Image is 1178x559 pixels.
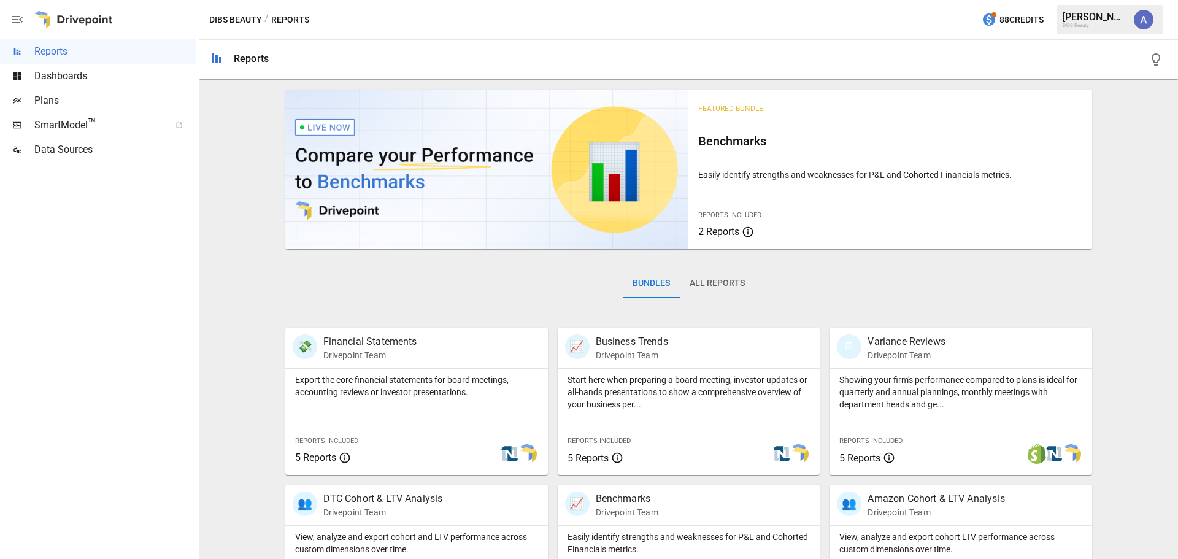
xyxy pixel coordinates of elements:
[1044,444,1064,464] img: netsuite
[977,9,1049,31] button: 88Credits
[837,492,861,516] div: 👥
[1063,23,1126,28] div: DIBS Beauty
[868,349,945,361] p: Drivepoint Team
[565,492,590,516] div: 📈
[868,492,1004,506] p: Amazon Cohort & LTV Analysis
[868,506,1004,519] p: Drivepoint Team
[1027,444,1047,464] img: shopify
[500,444,520,464] img: netsuite
[1126,2,1161,37] button: Alex Knight
[568,531,810,555] p: Easily identify strengths and weaknesses for P&L and Cohorted Financials metrics.
[999,12,1044,28] span: 88 Credits
[323,506,443,519] p: Drivepoint Team
[295,437,358,445] span: Reports Included
[698,104,763,113] span: Featured Bundle
[698,226,739,237] span: 2 Reports
[789,444,809,464] img: smart model
[698,169,1082,181] p: Easily identify strengths and weaknesses for P&L and Cohorted Financials metrics.
[295,531,538,555] p: View, analyze and export cohort and LTV performance across custom dimensions over time.
[596,506,658,519] p: Drivepoint Team
[323,349,417,361] p: Drivepoint Team
[623,269,680,298] button: Bundles
[568,374,810,411] p: Start here when preparing a board meeting, investor updates or all-hands presentations to show a ...
[596,492,658,506] p: Benchmarks
[1134,10,1153,29] img: Alex Knight
[209,12,262,28] button: DIBS Beauty
[1061,444,1081,464] img: smart model
[323,492,443,506] p: DTC Cohort & LTV Analysis
[293,492,317,516] div: 👥
[698,211,761,219] span: Reports Included
[34,142,196,157] span: Data Sources
[596,349,668,361] p: Drivepoint Team
[839,452,880,464] span: 5 Reports
[837,334,861,359] div: 🗓
[517,444,537,464] img: smart model
[234,53,269,64] div: Reports
[264,12,269,28] div: /
[88,116,96,131] span: ™
[285,90,689,249] img: video thumbnail
[868,334,945,349] p: Variance Reviews
[34,69,196,83] span: Dashboards
[839,437,903,445] span: Reports Included
[565,334,590,359] div: 📈
[323,334,417,349] p: Financial Statements
[293,334,317,359] div: 💸
[34,118,162,133] span: SmartModel
[596,334,668,349] p: Business Trends
[568,452,609,464] span: 5 Reports
[34,93,196,108] span: Plans
[839,374,1082,411] p: Showing your firm's performance compared to plans is ideal for quarterly and annual plannings, mo...
[1063,11,1126,23] div: [PERSON_NAME]
[568,437,631,445] span: Reports Included
[295,374,538,398] p: Export the core financial statements for board meetings, accounting reviews or investor presentat...
[839,531,1082,555] p: View, analyze and export cohort LTV performance across custom dimensions over time.
[680,269,755,298] button: All Reports
[295,452,336,463] span: 5 Reports
[698,131,1082,151] h6: Benchmarks
[772,444,791,464] img: netsuite
[34,44,196,59] span: Reports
